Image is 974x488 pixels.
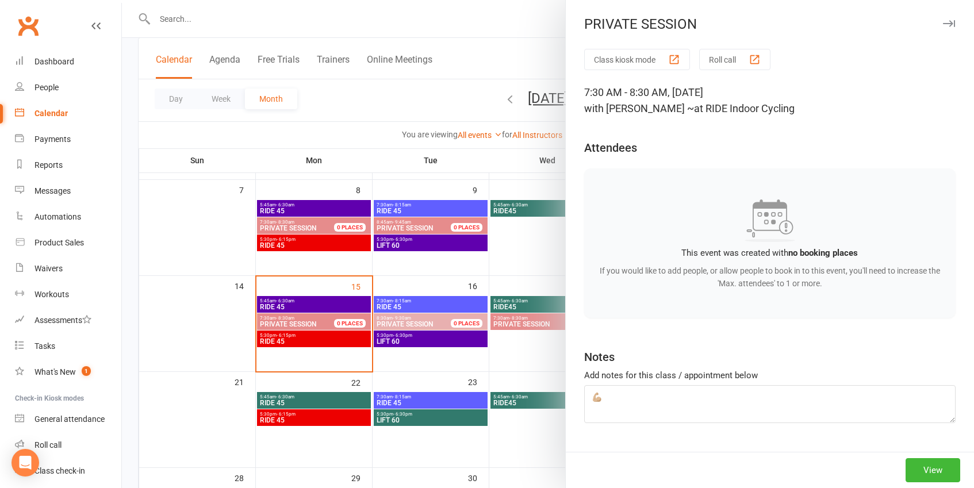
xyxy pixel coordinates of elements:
[34,367,76,376] div: What's New
[15,75,121,101] a: People
[15,333,121,359] a: Tasks
[584,102,694,114] span: with [PERSON_NAME] ~
[34,160,63,170] div: Reports
[15,126,121,152] a: Payments
[15,101,121,126] a: Calendar
[598,264,942,290] p: If you would like to add people, or allow people to book in to this event, you'll need to increas...
[34,212,81,221] div: Automations
[15,49,121,75] a: Dashboard
[699,49,770,70] button: Roll call
[584,49,690,70] button: Class kiosk mode
[34,57,74,66] div: Dashboard
[34,135,71,144] div: Payments
[598,246,942,260] div: This event was created with
[584,140,637,156] div: Attendees
[82,366,91,376] span: 1
[34,264,63,273] div: Waivers
[15,432,121,458] a: Roll call
[34,290,69,299] div: Workouts
[15,406,121,432] a: General attendance kiosk mode
[584,349,615,365] div: Notes
[34,440,62,449] div: Roll call
[15,178,121,204] a: Messages
[15,458,121,484] a: Class kiosk mode
[906,458,960,482] button: View
[15,359,121,385] a: What's New1
[15,282,121,308] a: Workouts
[584,368,956,382] div: Add notes for this class / appointment below
[34,316,91,325] div: Assessments
[14,11,43,40] a: Clubworx
[34,109,68,118] div: Calendar
[15,230,121,256] a: Product Sales
[694,102,795,114] span: at RIDE Indoor Cycling
[15,308,121,333] a: Assessments
[34,414,105,424] div: General attendance
[15,204,121,230] a: Automations
[15,256,121,282] a: Waivers
[34,466,85,475] div: Class check-in
[584,84,956,117] div: 7:30 AM - 8:30 AM, [DATE]
[34,186,71,195] div: Messages
[11,449,39,477] div: Open Intercom Messenger
[566,16,974,32] div: PRIVATE SESSION
[34,341,55,351] div: Tasks
[788,248,858,258] strong: no booking places
[15,152,121,178] a: Reports
[34,238,84,247] div: Product Sales
[34,83,59,92] div: People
